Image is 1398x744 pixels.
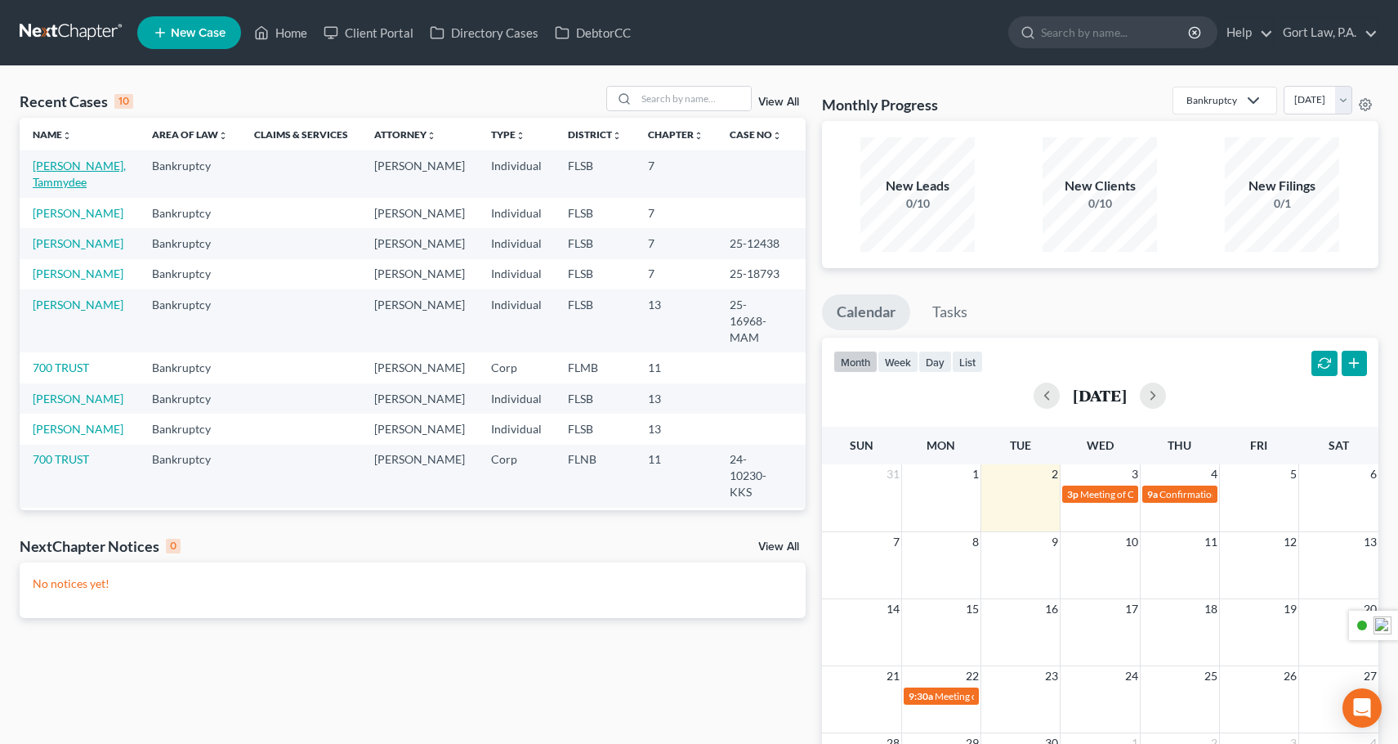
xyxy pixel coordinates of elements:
[1225,195,1339,212] div: 0/1
[1275,18,1378,47] a: Gort Law, P.A.
[478,414,555,444] td: Individual
[478,445,555,508] td: Corp
[833,351,878,373] button: month
[1218,18,1273,47] a: Help
[1250,438,1267,452] span: Fri
[1289,464,1298,484] span: 5
[635,228,717,258] td: 7
[139,228,241,258] td: Bankruptcy
[361,414,478,444] td: [PERSON_NAME]
[361,289,478,352] td: [PERSON_NAME]
[478,289,555,352] td: Individual
[361,150,478,197] td: [PERSON_NAME]
[218,131,228,141] i: unfold_more
[635,383,717,414] td: 13
[717,445,795,508] td: 24-10230-KKS
[635,150,717,197] td: 7
[952,351,983,373] button: list
[635,414,717,444] td: 13
[139,198,241,228] td: Bankruptcy
[964,666,980,686] span: 22
[241,118,361,150] th: Claims & Services
[139,259,241,289] td: Bankruptcy
[717,508,795,571] td: 24-11498-EPK
[555,198,635,228] td: FLSB
[1342,688,1382,728] div: Open Intercom Messenger
[822,95,938,114] h3: Monthly Progress
[555,383,635,414] td: FLSB
[1087,438,1114,452] span: Wed
[361,198,478,228] td: [PERSON_NAME]
[139,383,241,414] td: Bankruptcy
[555,228,635,258] td: FLSB
[1041,17,1190,47] input: Search by name...
[758,541,799,553] a: View All
[1050,464,1060,484] span: 2
[1073,387,1127,404] h2: [DATE]
[635,198,717,228] td: 7
[361,445,478,508] td: [PERSON_NAME]
[422,18,547,47] a: Directory Cases
[33,206,123,220] a: [PERSON_NAME]
[758,96,799,108] a: View All
[1209,464,1219,484] span: 4
[822,294,910,330] a: Calendar
[166,539,181,554] div: 0
[891,532,901,552] span: 7
[374,128,436,141] a: Attorneyunfold_more
[1203,532,1219,552] span: 11
[1168,438,1191,452] span: Thu
[717,228,795,258] td: 25-12438
[516,131,525,141] i: unfold_more
[315,18,422,47] a: Client Portal
[361,228,478,258] td: [PERSON_NAME]
[555,289,635,352] td: FLSB
[918,351,952,373] button: day
[1362,599,1378,619] span: 20
[478,228,555,258] td: Individual
[717,289,795,352] td: 25-16968-MAM
[1147,488,1158,500] span: 9a
[1329,438,1349,452] span: Sat
[1080,488,1262,500] span: Meeting of Creditors for [PERSON_NAME]
[478,383,555,414] td: Individual
[730,128,782,141] a: Case Nounfold_more
[478,198,555,228] td: Individual
[20,536,181,556] div: NextChapter Notices
[139,508,241,571] td: Bankruptcy
[1043,195,1157,212] div: 0/10
[555,150,635,197] td: FLSB
[635,289,717,352] td: 13
[1123,532,1140,552] span: 10
[33,452,89,466] a: 700 TRUST
[1203,666,1219,686] span: 25
[964,599,980,619] span: 15
[1282,532,1298,552] span: 12
[885,464,901,484] span: 31
[20,92,133,111] div: Recent Cases
[1043,177,1157,195] div: New Clients
[33,422,123,436] a: [PERSON_NAME]
[478,352,555,383] td: Corp
[33,392,123,406] a: [PERSON_NAME]
[1186,93,1237,107] div: Bankruptcy
[636,87,751,110] input: Search by name...
[555,508,635,571] td: FLSB
[246,18,315,47] a: Home
[139,150,241,197] td: Bankruptcy
[1159,488,1347,500] span: Confirmation Hearing for [PERSON_NAME]
[612,131,622,141] i: unfold_more
[478,508,555,571] td: Individual
[33,159,126,189] a: [PERSON_NAME], Tammydee
[114,94,133,109] div: 10
[1067,488,1079,500] span: 3p
[1282,666,1298,686] span: 26
[694,131,703,141] i: unfold_more
[62,131,72,141] i: unfold_more
[555,259,635,289] td: FLSB
[971,464,980,484] span: 1
[772,131,782,141] i: unfold_more
[427,131,436,141] i: unfold_more
[648,128,703,141] a: Chapterunfold_more
[935,690,1116,702] span: Meeting of Creditors for [PERSON_NAME]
